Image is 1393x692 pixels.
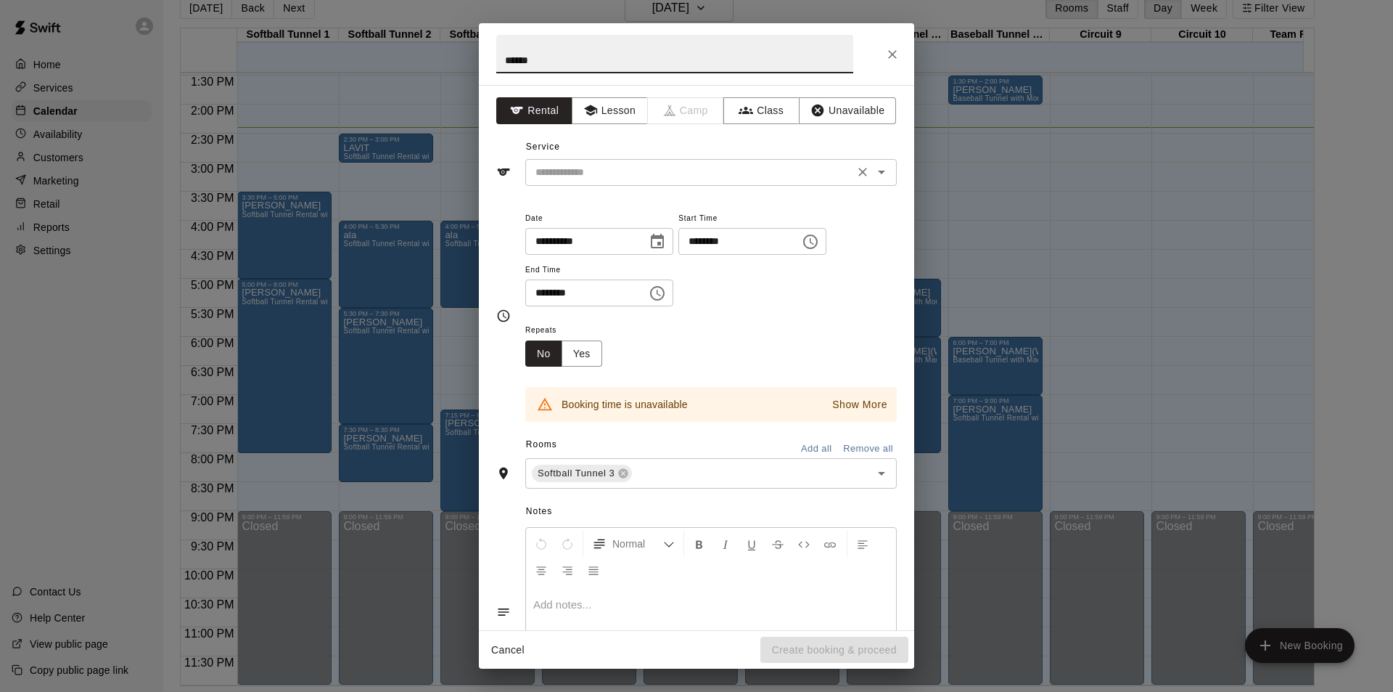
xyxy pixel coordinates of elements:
button: Open [871,463,892,484]
span: Camps can only be created in the Services page [648,97,724,124]
div: Booking time is unavailable [562,391,688,418]
span: Notes [526,500,897,524]
span: Service [526,142,560,152]
span: End Time [525,261,673,280]
svg: Service [496,165,511,179]
button: Show More [829,394,891,415]
span: Softball Tunnel 3 [532,466,620,481]
button: Remove all [839,438,897,460]
button: Open [871,162,892,182]
span: Normal [612,537,663,551]
button: Right Align [555,557,580,583]
div: Softball Tunnel 3 [532,465,632,482]
button: Insert Link [818,531,842,557]
button: Add all [793,438,839,460]
button: Unavailable [799,97,896,124]
button: Insert Code [792,531,816,557]
button: Format Strikethrough [765,531,790,557]
button: Redo [555,531,580,557]
div: outlined button group [525,341,602,367]
button: Undo [529,531,554,557]
svg: Notes [496,605,511,619]
button: Center Align [529,557,554,583]
svg: Rooms [496,466,511,481]
button: Yes [562,341,602,367]
button: Class [723,97,800,124]
button: Formatting Options [586,531,681,557]
button: Choose time, selected time is 6:00 PM [643,279,672,308]
button: Choose time, selected time is 5:30 PM [796,227,825,256]
svg: Timing [496,309,511,323]
span: Date [525,209,673,229]
button: No [525,341,562,367]
p: Show More [832,397,887,412]
button: Rental [496,97,572,124]
span: Start Time [678,209,826,229]
span: Repeats [525,321,614,341]
button: Choose date, selected date is Oct 9, 2025 [643,227,672,256]
button: Left Align [850,531,875,557]
button: Clear [852,162,873,182]
button: Format Italics [713,531,738,557]
button: Close [879,41,905,68]
span: Rooms [526,439,557,449]
button: Justify Align [581,557,606,583]
button: Cancel [485,637,531,664]
button: Lesson [572,97,648,124]
button: Format Underline [739,531,764,557]
button: Format Bold [687,531,712,557]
